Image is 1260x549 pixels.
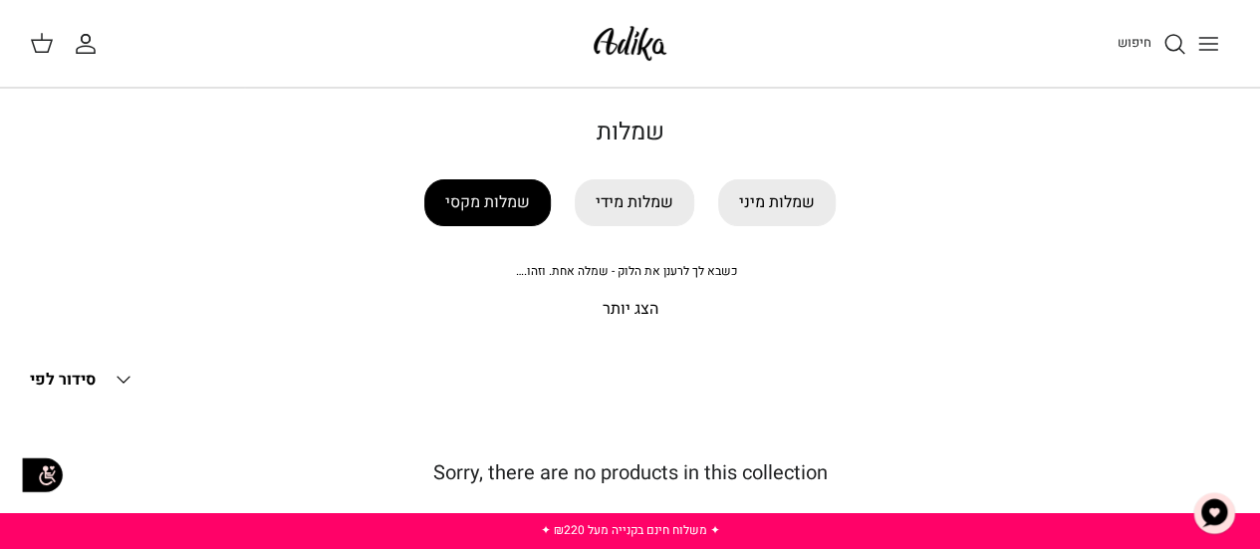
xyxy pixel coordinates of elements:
[516,262,737,280] span: כשבא לך לרענן את הלוק - שמלה אחת. וזהו.
[541,521,720,539] a: ✦ משלוח חינם בקנייה מעל ₪220 ✦
[30,358,135,402] button: סידור לפי
[1184,483,1244,543] button: צ'אט
[718,179,836,226] a: שמלות מיני
[1186,22,1230,66] button: Toggle menu
[30,368,96,392] span: סידור לפי
[74,32,106,56] a: החשבון שלי
[424,179,551,226] a: שמלות מקסי
[30,119,1230,147] h1: שמלות
[1118,33,1151,52] span: חיפוש
[1118,32,1186,56] a: חיפוש
[30,297,1230,323] p: הצג יותר
[588,20,672,67] img: Adika IL
[30,461,1230,485] h5: Sorry, there are no products in this collection
[575,179,694,226] a: שמלות מידי
[15,447,70,502] img: accessibility_icon02.svg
